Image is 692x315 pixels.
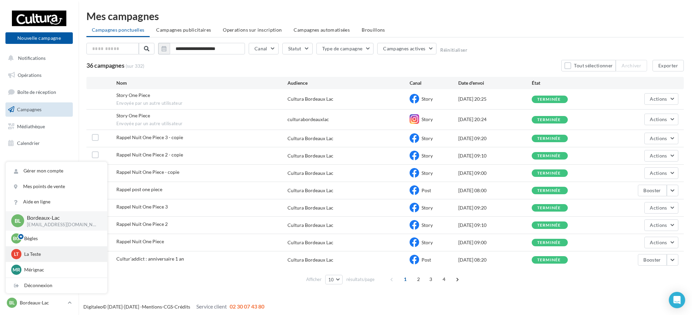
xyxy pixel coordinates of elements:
span: 02 30 07 43 80 [230,303,264,310]
span: Campagnes automatisées [294,27,350,33]
span: 10 [328,277,334,282]
span: Afficher [306,276,322,283]
span: Story [422,116,433,122]
span: Rappel post one piece [116,186,162,192]
button: Notifications [4,51,71,65]
span: Envoyée par un autre utilisateur [116,100,287,106]
span: Bg [13,235,20,242]
span: Rappel Nuit One Piece [116,238,164,244]
span: Story [422,239,433,245]
div: terminée [537,241,561,245]
span: Rappel Nuit One Piece - copie [116,169,179,175]
span: Opérations [18,72,42,78]
span: Rappel Nuit One Piece 2 - copie [116,152,183,157]
span: Story [422,170,433,176]
span: Campagnes [17,106,42,112]
span: Story One Piece [116,113,150,118]
span: Actions [650,153,667,159]
div: Déconnexion [6,278,107,293]
div: terminée [537,258,561,262]
span: Actions [650,222,667,228]
p: Bordeaux-Lac [20,299,65,306]
div: Cultura Bordeaux Lac [287,222,333,229]
a: Gérer mon compte [6,163,107,179]
div: terminée [537,118,561,122]
span: Story One Piece [116,92,150,98]
div: terminée [537,223,561,228]
div: [DATE] 08:20 [458,256,532,263]
button: Archiver [616,60,647,71]
div: [DATE] 20:24 [458,116,532,123]
button: Campagnes actives [377,43,436,54]
a: Digitaleo [83,304,103,310]
span: Actions [650,135,667,141]
button: Actions [644,133,678,144]
button: Actions [644,202,678,214]
button: Actions [644,93,678,105]
div: terminée [537,188,561,193]
div: terminée [537,136,561,141]
span: Actions [650,170,667,176]
button: Canal [249,43,279,54]
div: État [532,80,605,86]
p: La Teste [24,251,99,258]
span: Campagnes actives [383,46,425,51]
span: résultats/page [346,276,375,283]
span: Actions [650,205,667,211]
a: Aide en ligne [6,194,107,210]
div: [DATE] 20:25 [458,96,532,102]
button: Actions [644,237,678,248]
div: [DATE] 09:10 [458,222,532,229]
span: Story [422,222,433,228]
span: Brouillons [362,27,385,33]
span: BL [9,299,15,306]
div: Cultura Bordeaux Lac [287,204,333,211]
a: Mes points de vente [6,179,107,194]
button: Actions [644,219,678,231]
span: Notifications [18,55,46,61]
span: © [DATE]-[DATE] - - - [83,304,264,310]
button: Actions [644,114,678,125]
div: Cultura Bordeaux Lac [287,152,333,159]
span: 4 [439,274,449,285]
span: LT [14,251,19,258]
div: Mes campagnes [86,11,684,21]
span: Envoyée par un autre utilisateur [116,121,287,127]
div: [DATE] 08:00 [458,187,532,194]
span: Story [422,96,433,102]
a: Opérations [4,68,74,82]
span: Calendrier [17,140,40,146]
div: terminée [537,171,561,176]
span: Post [422,187,431,193]
p: Mérignac [24,266,99,273]
a: Calendrier [4,136,74,150]
p: Bordeaux-Lac [27,214,96,222]
div: culturabordeauxlac [287,116,329,123]
div: Cultura Bordeaux Lac [287,96,333,102]
button: Booster [638,185,667,196]
span: Actions [650,239,667,245]
div: Date d'envoi [458,80,532,86]
div: terminée [537,97,561,102]
button: Exporter [653,60,684,71]
div: Cultura Bordeaux Lac [287,187,333,194]
div: Nom [116,80,287,86]
span: Story [422,205,433,211]
button: Type de campagne [316,43,374,54]
span: Boîte de réception [17,89,56,95]
div: Canal [410,80,459,86]
a: Boîte de réception [4,85,74,99]
span: Rappel Nuit One Piece 3 [116,204,168,210]
div: Cultura Bordeaux Lac [287,135,333,142]
button: Actions [644,167,678,179]
div: Cultura Bordeaux Lac [287,170,333,177]
span: Cultur'addict : anniversaire 1 an [116,256,184,262]
a: Médiathèque [4,119,74,134]
a: BL Bordeaux-Lac [5,296,73,309]
a: CGS [164,304,173,310]
span: Story [422,153,433,159]
span: Service client [196,303,227,310]
span: BL [15,217,21,225]
p: Bègles [24,235,99,242]
button: Actions [644,150,678,162]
